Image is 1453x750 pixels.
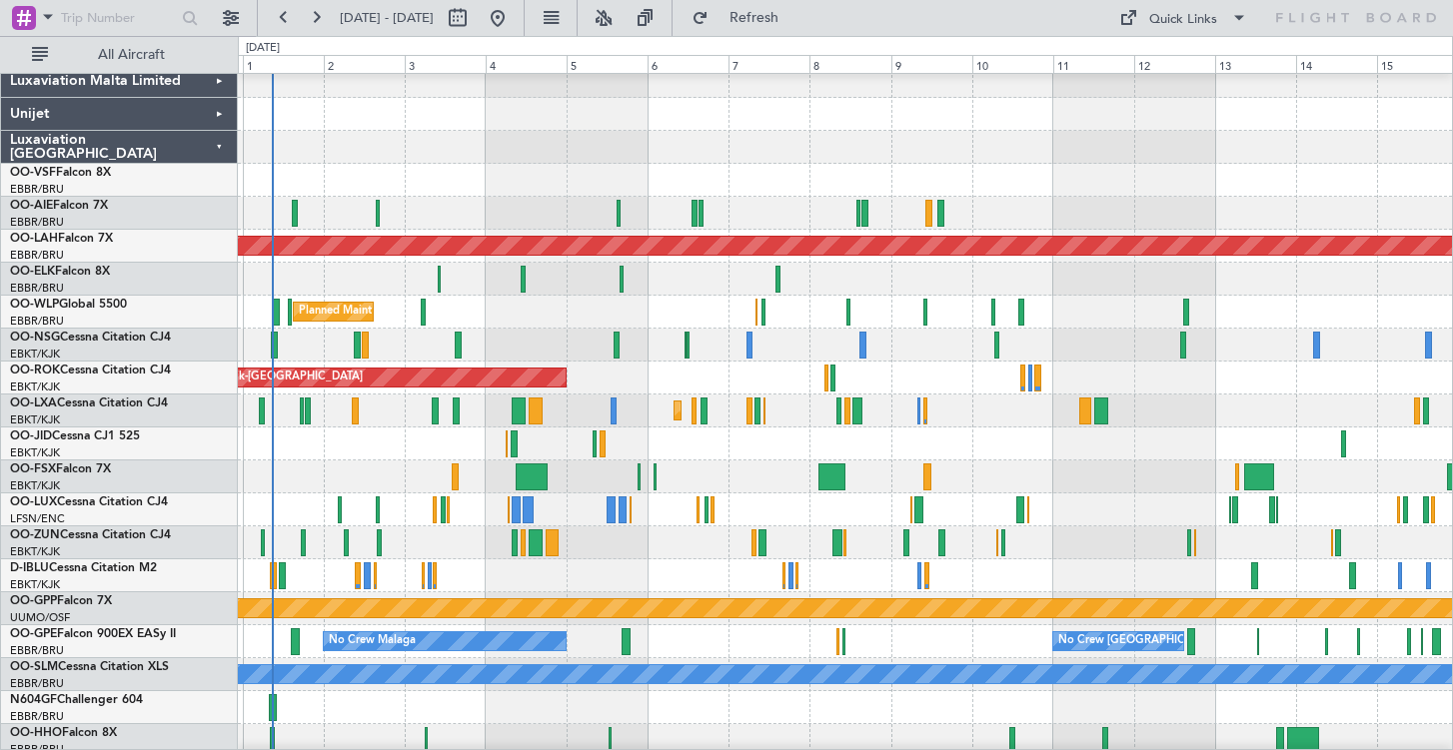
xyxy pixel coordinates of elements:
a: EBKT/KJK [10,544,60,559]
div: Quick Links [1149,10,1217,30]
div: 3 [405,55,486,73]
a: EBKT/KJK [10,379,60,394]
a: EBBR/BRU [10,314,64,329]
span: OO-AIE [10,200,53,212]
div: 1 [243,55,324,73]
a: OO-LAHFalcon 7X [10,233,113,245]
div: [DATE] [246,40,280,57]
a: EBBR/BRU [10,182,64,197]
span: OO-FSX [10,463,56,475]
div: 8 [809,55,890,73]
a: OO-JIDCessna CJ1 525 [10,430,140,442]
div: 5 [567,55,648,73]
a: EBBR/BRU [10,643,64,658]
div: 4 [486,55,567,73]
span: OO-HHO [10,727,62,739]
div: 9 [891,55,972,73]
span: OO-SLM [10,661,58,673]
div: 12 [1134,55,1215,73]
span: OO-LAH [10,233,58,245]
div: AOG Maint Kortrijk-[GEOGRAPHIC_DATA] [145,363,363,392]
a: OO-ZUNCessna Citation CJ4 [10,529,171,541]
a: OO-FSXFalcon 7X [10,463,111,475]
div: No Crew [GEOGRAPHIC_DATA] ([GEOGRAPHIC_DATA] National) [1058,626,1393,656]
span: D-IBLU [10,562,49,574]
a: EBKT/KJK [10,445,60,460]
div: 6 [648,55,728,73]
a: OO-HHOFalcon 8X [10,727,117,739]
span: [DATE] - [DATE] [340,9,434,27]
div: 13 [1215,55,1296,73]
a: EBKT/KJK [10,478,60,493]
a: N604GFChallenger 604 [10,694,143,706]
a: EBKT/KJK [10,412,60,427]
a: OO-LXACessna Citation CJ4 [10,397,168,409]
a: OO-SLMCessna Citation XLS [10,661,169,673]
div: Planned Maint Kortrijk-[GEOGRAPHIC_DATA] [680,395,912,425]
span: OO-GPP [10,595,57,607]
a: OO-AIEFalcon 7X [10,200,108,212]
span: OO-NSG [10,332,60,344]
a: EBKT/KJK [10,347,60,362]
div: 2 [324,55,405,73]
span: OO-LUX [10,496,57,508]
a: EBBR/BRU [10,709,64,724]
a: OO-ELKFalcon 8X [10,266,110,278]
a: OO-WLPGlobal 5500 [10,299,127,311]
span: OO-VSF [10,167,56,179]
button: Quick Links [1109,2,1257,34]
a: OO-ROKCessna Citation CJ4 [10,365,171,376]
a: UUMO/OSF [10,610,70,625]
span: OO-LXA [10,397,57,409]
a: EBBR/BRU [10,676,64,691]
span: OO-JID [10,430,52,442]
a: OO-VSFFalcon 8X [10,167,111,179]
div: No Crew Malaga [329,626,416,656]
a: OO-LUXCessna Citation CJ4 [10,496,168,508]
div: 14 [1296,55,1377,73]
a: EBBR/BRU [10,248,64,263]
span: OO-ZUN [10,529,60,541]
a: OO-GPEFalcon 900EX EASy II [10,628,176,640]
button: All Aircraft [22,39,217,71]
div: 11 [1053,55,1134,73]
span: All Aircraft [52,48,211,62]
a: OO-GPPFalcon 7X [10,595,112,607]
a: D-IBLUCessna Citation M2 [10,562,157,574]
span: OO-WLP [10,299,59,311]
div: 7 [728,55,809,73]
span: Refresh [713,11,796,25]
span: N604GF [10,694,57,706]
span: OO-ROK [10,365,60,376]
div: Planned Maint Milan (Linate) [299,297,443,327]
input: Trip Number [61,3,176,33]
span: OO-ELK [10,266,55,278]
a: EBBR/BRU [10,281,64,296]
span: OO-GPE [10,628,57,640]
button: Refresh [683,2,802,34]
div: 10 [972,55,1053,73]
a: LFSN/ENC [10,511,65,526]
a: OO-NSGCessna Citation CJ4 [10,332,171,344]
a: EBKT/KJK [10,577,60,592]
a: EBBR/BRU [10,215,64,230]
